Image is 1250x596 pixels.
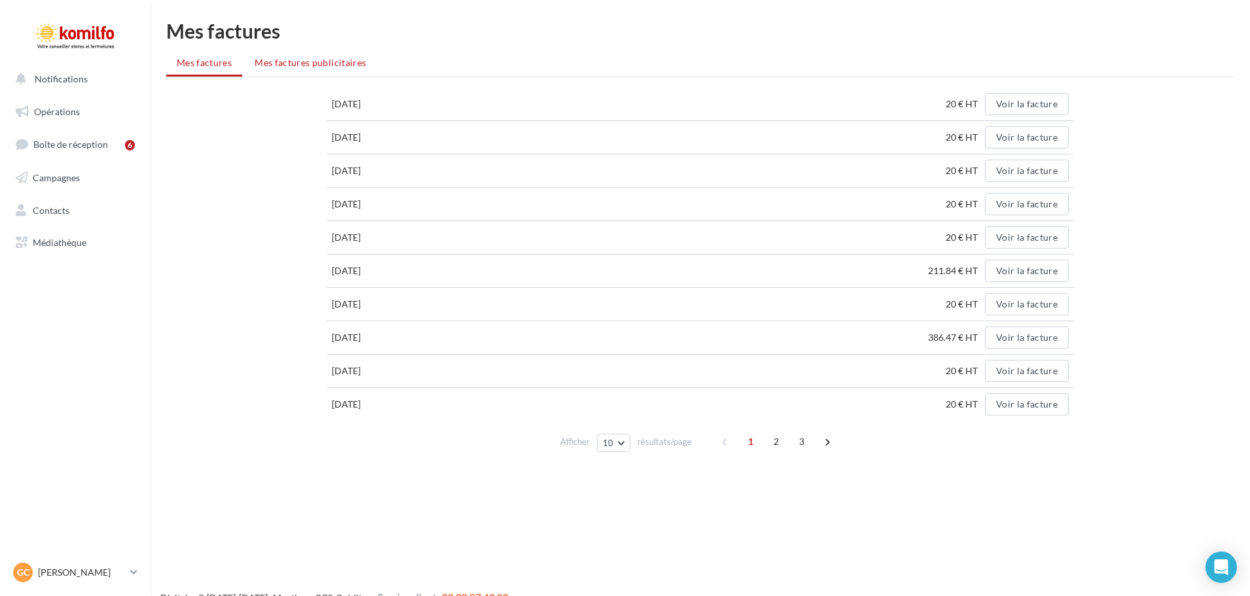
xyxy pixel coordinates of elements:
[8,98,143,126] a: Opérations
[985,293,1069,315] button: Voir la facture
[946,365,983,376] span: 20 € HT
[17,566,29,579] span: GC
[928,265,983,276] span: 211.84 € HT
[1205,552,1237,583] div: Open Intercom Messenger
[327,121,468,154] td: [DATE]
[125,140,135,150] div: 6
[35,73,88,84] span: Notifications
[946,131,983,143] span: 20 € HT
[10,560,140,585] a: GC [PERSON_NAME]
[928,332,983,343] span: 386.47 € HT
[327,321,468,355] td: [DATE]
[766,431,787,452] span: 2
[8,197,143,224] a: Contacts
[985,260,1069,282] button: Voir la facture
[946,232,983,243] span: 20 € HT
[603,438,614,448] span: 10
[637,436,692,448] span: résultats/page
[985,226,1069,249] button: Voir la facture
[8,229,143,256] a: Médiathèque
[597,434,630,452] button: 10
[8,65,137,93] button: Notifications
[327,355,468,388] td: [DATE]
[985,360,1069,382] button: Voir la facture
[985,193,1069,215] button: Voir la facture
[946,165,983,176] span: 20 € HT
[791,431,812,452] span: 3
[327,221,468,254] td: [DATE]
[740,431,761,452] span: 1
[255,57,366,68] span: Mes factures publicitaires
[946,98,983,109] span: 20 € HT
[985,326,1069,349] button: Voir la facture
[327,388,468,421] td: [DATE]
[327,154,468,188] td: [DATE]
[985,93,1069,115] button: Voir la facture
[38,566,125,579] p: [PERSON_NAME]
[327,88,468,121] td: [DATE]
[327,188,468,221] td: [DATE]
[8,164,143,192] a: Campagnes
[560,436,590,448] span: Afficher
[946,398,983,410] span: 20 € HT
[33,237,86,248] span: Médiathèque
[33,172,80,183] span: Campagnes
[33,139,108,150] span: Boîte de réception
[33,204,69,215] span: Contacts
[327,288,468,321] td: [DATE]
[34,106,80,117] span: Opérations
[327,254,468,288] td: [DATE]
[985,126,1069,149] button: Voir la facture
[985,160,1069,182] button: Voir la facture
[946,298,983,309] span: 20 € HT
[8,130,143,158] a: Boîte de réception6
[946,198,983,209] span: 20 € HT
[985,393,1069,415] button: Voir la facture
[166,21,1234,41] h1: Mes factures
